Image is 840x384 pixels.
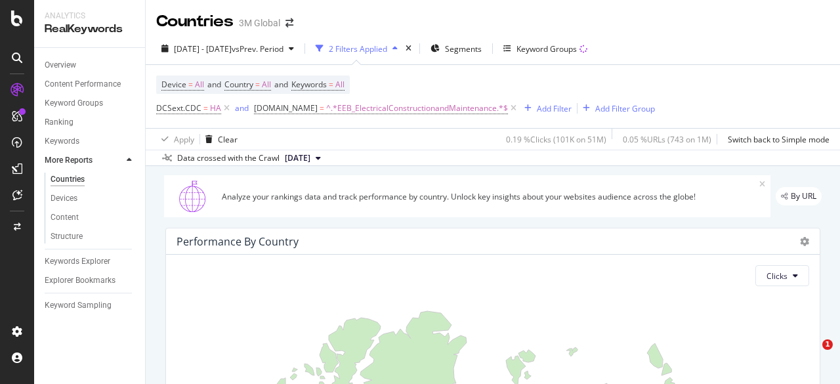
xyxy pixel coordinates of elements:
span: All [262,75,271,94]
span: All [335,75,345,94]
div: 0.19 % Clicks ( 101K on 51M ) [506,134,606,145]
div: Clear [218,134,238,145]
a: Structure [51,230,136,244]
div: More Reports [45,154,93,167]
div: Analyze your rankings data and track performance by country. Unlock key insights about your websi... [222,191,759,202]
div: Keywords Explorer [45,255,110,268]
button: Clear [200,129,238,150]
img: 1GusSBFZZAnHA7zLEg47bDqG2kt9RcmYEu+aKkSRu3AaxSDZ9X71ELQjEAcnUZcSIrNMcgw9IrD2IJjLV5mxQSv0LGqQkmPZE... [169,181,217,212]
span: = [329,79,333,90]
span: and [274,79,288,90]
div: times [403,42,414,55]
a: Countries [51,173,136,186]
div: Keyword Groups [45,96,103,110]
span: 2025 Sep. 28th [285,152,310,164]
div: Performance by country [177,235,299,248]
span: = [188,79,193,90]
span: [DATE] - [DATE] [174,43,232,54]
span: 1 [822,339,833,350]
a: Explorer Bookmarks [45,274,136,288]
span: Clicks [766,270,787,282]
button: Add Filter [519,100,572,116]
div: Keyword Sampling [45,299,112,312]
div: Add Filter Group [595,103,655,114]
div: Ranking [45,116,73,129]
div: and [235,102,249,114]
span: Country [224,79,253,90]
span: HA [210,99,221,117]
div: Data crossed with the Crawl [177,152,280,164]
button: Clicks [755,265,809,286]
span: All [195,75,204,94]
span: Keywords [291,79,327,90]
div: Keywords [45,135,79,148]
button: and [235,102,249,114]
a: Devices [51,192,136,205]
span: By URL [791,192,816,200]
div: arrow-right-arrow-left [285,18,293,28]
button: [DATE] [280,150,326,166]
span: ^.*EEB_ElectricalConstructionandMaintenance.*$ [326,99,508,117]
div: Overview [45,58,76,72]
iframe: Intercom live chat [795,339,827,371]
button: Add Filter Group [577,100,655,116]
button: [DATE] - [DATE]vsPrev. Period [156,38,299,59]
span: Device [161,79,186,90]
button: Switch back to Simple mode [723,129,829,150]
span: vs Prev. Period [232,43,283,54]
a: Keyword Groups [45,96,136,110]
div: legacy label [776,187,822,205]
div: Structure [51,230,83,244]
a: Overview [45,58,136,72]
span: = [320,102,324,114]
a: Keywords [45,135,136,148]
div: Content Performance [45,77,121,91]
div: 2 Filters Applied [329,43,387,54]
div: Analytics [45,11,135,22]
a: Ranking [45,116,136,129]
div: Content [51,211,79,224]
a: Keyword Sampling [45,299,136,312]
div: Add Filter [537,103,572,114]
span: Segments [445,43,482,54]
div: RealKeywords [45,22,135,37]
span: DCSext.CDC [156,102,201,114]
a: Content Performance [45,77,136,91]
div: 0.05 % URLs ( 743 on 1M ) [623,134,711,145]
a: Content [51,211,136,224]
a: Keywords Explorer [45,255,136,268]
div: Explorer Bookmarks [45,274,115,288]
div: Countries [51,173,85,186]
span: and [207,79,221,90]
div: Keyword Groups [516,43,577,54]
span: [DOMAIN_NAME] [254,102,318,114]
span: = [255,79,260,90]
a: More Reports [45,154,123,167]
div: 3M Global [239,16,280,30]
div: Apply [174,134,194,145]
button: Apply [156,129,194,150]
div: Countries [156,11,234,33]
button: Segments [425,38,487,59]
button: Keyword Groups [498,38,593,59]
div: Devices [51,192,77,205]
span: = [203,102,208,114]
button: 2 Filters Applied [310,38,403,59]
div: Switch back to Simple mode [728,134,829,145]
